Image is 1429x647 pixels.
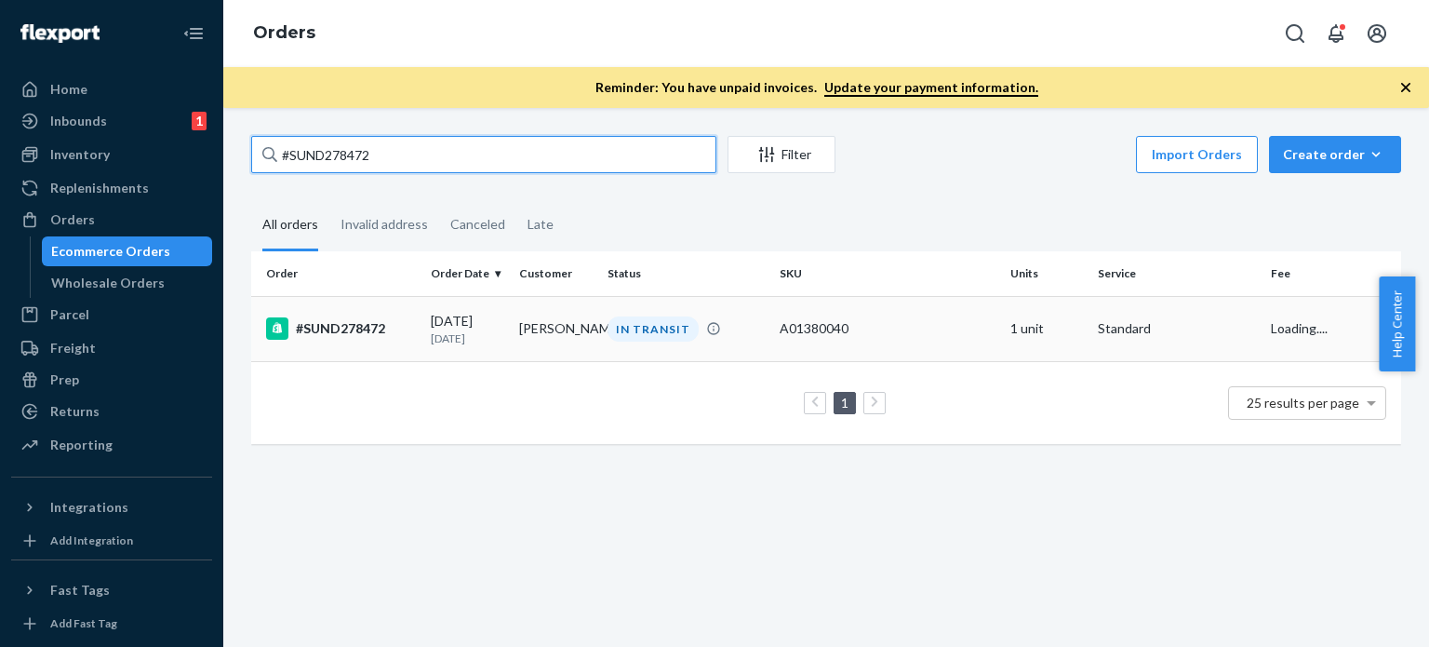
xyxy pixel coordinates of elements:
[608,317,699,342] div: IN TRANSIT
[251,136,716,173] input: Search orders
[50,305,89,324] div: Parcel
[175,15,212,52] button: Close Navigation
[728,136,835,173] button: Filter
[266,317,416,340] div: #SUND278472
[11,575,212,605] button: Fast Tags
[1263,296,1401,361] td: Loading....
[50,210,95,229] div: Orders
[50,402,100,421] div: Returns
[728,145,835,164] div: Filter
[1358,15,1396,52] button: Open account menu
[50,112,107,130] div: Inbounds
[11,365,212,395] a: Prep
[780,319,995,338] div: A01380040
[431,330,504,346] p: [DATE]
[42,236,213,266] a: Ecommerce Orders
[595,78,1038,97] p: Reminder: You have unpaid invoices.
[1098,319,1255,338] p: Standard
[837,395,852,411] a: Page 1 is your current page
[600,251,772,296] th: Status
[20,24,100,43] img: Flexport logo
[1090,251,1262,296] th: Service
[1379,276,1415,371] button: Help Center
[50,532,133,548] div: Add Integration
[11,530,212,552] a: Add Integration
[1269,136,1401,173] button: Create order
[1283,145,1387,164] div: Create order
[262,200,318,251] div: All orders
[50,371,79,389] div: Prep
[50,615,117,631] div: Add Fast Tag
[11,173,212,203] a: Replenishments
[1003,251,1091,296] th: Units
[519,265,593,281] div: Customer
[824,79,1038,97] a: Update your payment information.
[11,74,212,104] a: Home
[1136,136,1258,173] button: Import Orders
[253,22,315,43] a: Orders
[11,300,212,330] a: Parcel
[1247,395,1359,411] span: 25 results per page
[11,106,212,136] a: Inbounds1
[450,200,505,249] div: Canceled
[11,205,212,235] a: Orders
[42,268,213,298] a: Wholesale Orders
[51,242,170,261] div: Ecommerce Orders
[11,613,212,635] a: Add Fast Tag
[1003,296,1091,361] td: 1 unit
[423,251,512,296] th: Order Date
[51,274,165,292] div: Wholesale Orders
[512,296,600,361] td: [PERSON_NAME]
[50,339,96,357] div: Freight
[50,145,110,164] div: Inventory
[11,492,212,522] button: Integrations
[50,436,113,454] div: Reporting
[11,430,212,460] a: Reporting
[1276,15,1314,52] button: Open Search Box
[50,498,128,517] div: Integrations
[50,179,149,197] div: Replenishments
[50,581,110,600] div: Fast Tags
[528,200,554,249] div: Late
[772,251,1002,296] th: SKU
[341,200,428,249] div: Invalid address
[11,333,212,363] a: Freight
[251,251,423,296] th: Order
[11,140,212,169] a: Inventory
[1317,15,1355,52] button: Open notifications
[431,312,504,346] div: [DATE]
[192,112,207,130] div: 1
[1263,251,1401,296] th: Fee
[238,7,330,61] ol: breadcrumbs
[11,397,212,426] a: Returns
[50,80,87,99] div: Home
